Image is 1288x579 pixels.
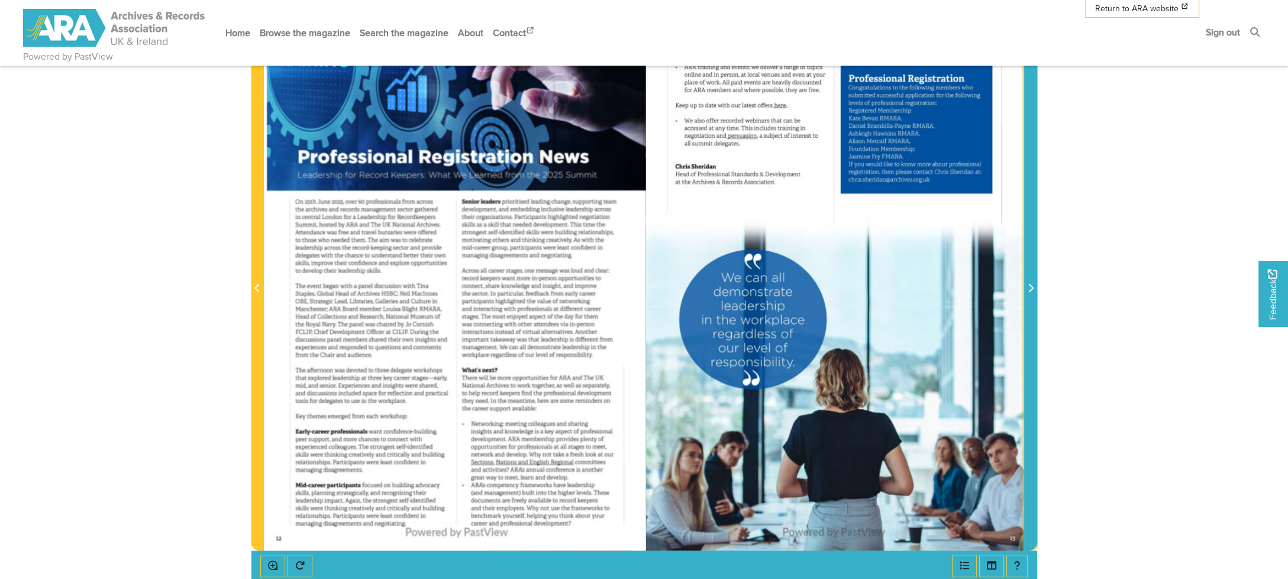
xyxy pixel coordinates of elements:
[1006,555,1028,577] button: Help
[488,17,540,48] a: Contact
[355,17,453,48] a: Search the magazine
[288,555,312,577] button: Rotate the book
[979,555,1004,577] button: Thumbnails
[1266,269,1280,319] span: Feedback
[260,555,285,577] button: Enable or disable loupe tool (Alt+L)
[221,17,255,48] a: Home
[1258,261,1288,327] a: Would you like to provide feedback?
[644,13,1024,551] img: 2025 - September and October - page 11
[952,555,977,577] button: Open metadata window
[255,17,355,48] a: Browse the magazine
[1095,2,1179,15] span: Return to ARA website
[23,50,113,64] a: Powered by PastView
[1201,17,1245,48] a: Sign out
[23,2,206,54] a: ARA - ARC Magazine | Powered by PastView logo
[1024,13,1037,551] button: Next Page
[453,17,488,48] a: About
[251,13,264,551] button: Previous Page
[23,9,206,47] img: ARA - ARC Magazine | Powered by PastView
